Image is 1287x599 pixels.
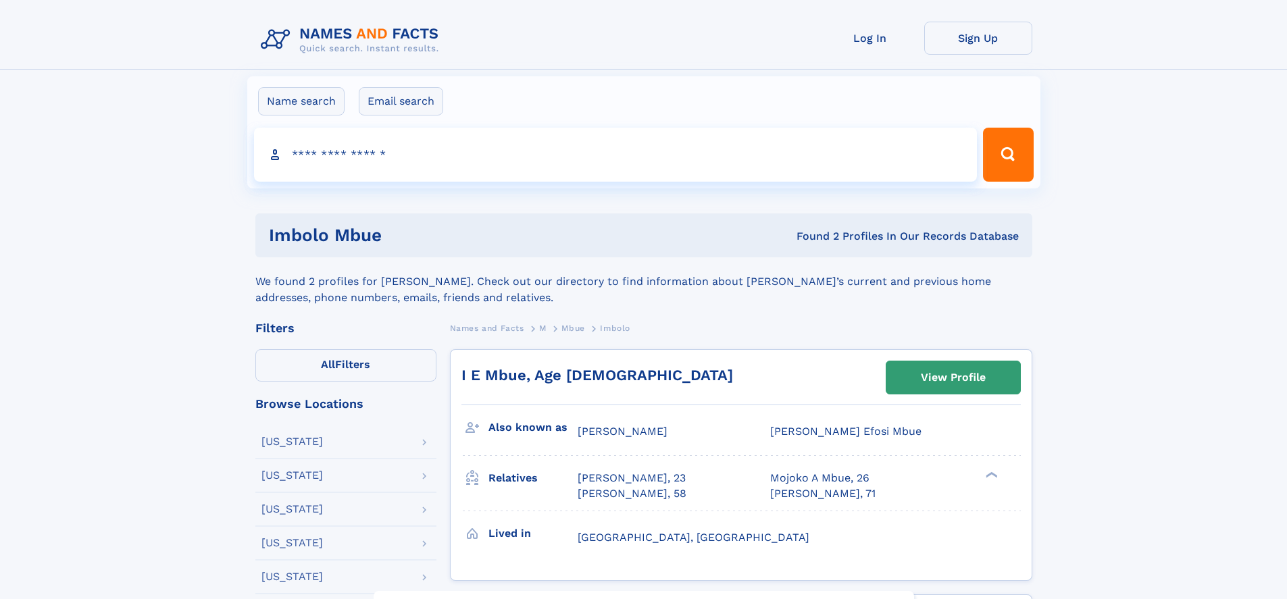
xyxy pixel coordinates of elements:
a: I E Mbue, Age [DEMOGRAPHIC_DATA] [461,367,733,384]
div: Browse Locations [255,398,436,410]
label: Email search [359,87,443,115]
span: M [539,323,547,333]
div: [US_STATE] [261,538,323,548]
h1: Imbolo Mbue [269,227,589,244]
a: Sign Up [924,22,1032,55]
label: Filters [255,349,436,382]
div: Found 2 Profiles In Our Records Database [589,229,1019,244]
a: M [539,319,547,336]
span: Imbolo [600,323,630,333]
a: [PERSON_NAME], 58 [578,486,686,501]
a: [PERSON_NAME], 71 [770,486,876,501]
label: Name search [258,87,345,115]
a: View Profile [886,361,1020,394]
a: Names and Facts [450,319,524,336]
span: [PERSON_NAME] [578,425,667,438]
span: [PERSON_NAME] Efosi Mbue [770,425,922,438]
div: [US_STATE] [261,504,323,515]
img: Logo Names and Facts [255,22,450,58]
div: We found 2 profiles for [PERSON_NAME]. Check out our directory to find information about [PERSON_... [255,257,1032,306]
span: All [321,358,335,371]
a: [PERSON_NAME], 23 [578,471,686,486]
a: Log In [816,22,924,55]
input: search input [254,128,978,182]
div: [US_STATE] [261,470,323,481]
div: View Profile [921,362,986,393]
div: Filters [255,322,436,334]
h3: Also known as [488,416,578,439]
span: Mbue [561,323,584,333]
div: ❯ [982,471,999,479]
button: Search Button [983,128,1033,182]
a: Mojoko A Mbue, 26 [770,471,869,486]
h3: Relatives [488,467,578,490]
span: [GEOGRAPHIC_DATA], [GEOGRAPHIC_DATA] [578,531,809,544]
h3: Lived in [488,522,578,545]
div: [US_STATE] [261,571,323,582]
a: Mbue [561,319,584,336]
div: [US_STATE] [261,436,323,447]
